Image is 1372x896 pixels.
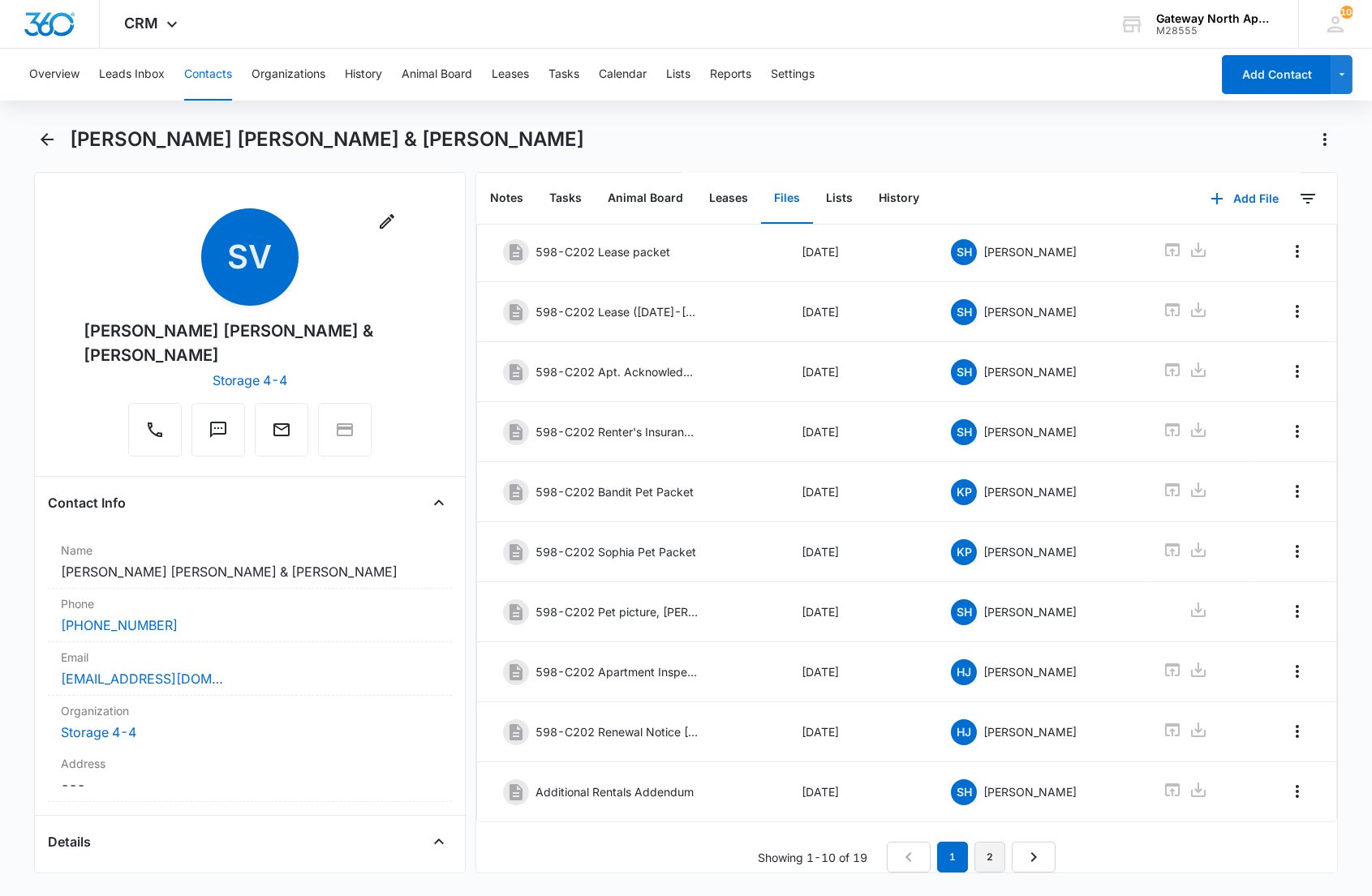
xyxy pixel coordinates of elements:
[1156,12,1275,25] div: account name
[535,423,698,440] p: 598-C202 Renter's Insurance ([DATE])
[951,239,977,265] span: SH
[252,49,325,101] button: Organizations
[782,582,931,642] td: [DATE]
[1295,186,1321,212] button: Filters
[1012,842,1056,872] a: Next Page
[951,719,977,745] span: HJ
[983,723,1077,740] p: [PERSON_NAME]
[34,126,59,152] button: Back
[782,762,931,822] td: [DATE]
[710,49,751,101] button: Reports
[128,428,182,442] a: Call
[48,696,451,748] div: OrganizationStorage 4-4
[536,174,595,224] button: Tasks
[255,428,308,442] a: Email
[951,779,977,805] span: SH
[951,419,977,445] span: SH
[535,243,670,260] p: 598-C202 Lease packet
[70,127,584,152] h1: [PERSON_NAME] [PERSON_NAME] & [PERSON_NAME]
[48,642,451,696] div: Email[EMAIL_ADDRESS][DOMAIN_NAME]
[61,595,438,612] label: Phone
[29,49,80,101] button: Overview
[61,775,438,795] dd: ---
[983,783,1077,800] p: [PERSON_NAME]
[1284,778,1310,804] button: Overflow Menu
[951,359,977,385] span: SH
[666,49,690,101] button: Lists
[983,483,1077,500] p: [PERSON_NAME]
[535,723,698,740] p: 598-C202 Renewal Notice [DATE]
[535,363,698,380] p: 598-C202 Apt. Acknowledgement
[48,832,91,851] h4: Details
[477,174,536,224] button: Notes
[535,303,698,320] p: 598-C202 Lease ([DATE]-[DATE])
[983,363,1077,380] p: [PERSON_NAME]
[951,659,977,685] span: HJ
[61,615,178,635] a: [PHONE_NUMBER]
[782,462,931,522] td: [DATE]
[535,783,694,800] p: Additional Rentals Addendum
[782,702,931,762] td: [DATE]
[535,663,698,680] p: 598-C202 Apartment Inspection Report
[1284,418,1310,444] button: Overflow Menu
[61,724,136,740] a: Storage 4-4
[1284,358,1310,384] button: Overflow Menu
[99,49,165,101] button: Leads Inbox
[61,562,438,581] dd: [PERSON_NAME] [PERSON_NAME] & [PERSON_NAME]
[782,282,931,342] td: [DATE]
[951,599,977,625] span: SH
[983,243,1077,260] p: [PERSON_NAME]
[1340,6,1353,19] div: notifications count
[402,49,472,101] button: Animal Board
[128,403,182,457] button: Call
[782,342,931,402] td: [DATE]
[345,49,382,101] button: History
[696,174,761,224] button: Leases
[61,702,438,719] label: Organization
[974,842,1005,872] a: Page 2
[1284,598,1310,624] button: Overflow Menu
[1222,55,1331,94] button: Add Contact
[535,543,696,560] p: 598-C202 Sophia Pet Packet
[1284,718,1310,744] button: Overflow Menu
[124,15,158,32] span: CRM
[951,479,977,505] span: KP
[1312,126,1338,152] button: Actions
[191,403,245,457] button: Text
[426,490,452,516] button: Close
[782,642,931,702] td: [DATE]
[48,748,451,802] div: Address---
[1284,238,1310,264] button: Overflow Menu
[887,842,1056,872] nav: Pagination
[761,174,813,224] button: Files
[983,423,1077,440] p: [PERSON_NAME]
[61,649,438,666] label: Email
[595,174,696,224] button: Animal Board
[771,49,815,101] button: Settings
[758,849,867,866] p: Showing 1-10 of 19
[535,603,698,620] p: 598-C202 Pet picture, [PERSON_NAME]
[1284,478,1310,504] button: Overflow Menu
[1194,179,1295,218] button: Add File
[1156,25,1275,36] div: account id
[255,403,308,457] button: Email
[782,522,931,582] td: [DATE]
[1284,538,1310,564] button: Overflow Menu
[782,402,931,462] td: [DATE]
[1284,298,1310,324] button: Overflow Menu
[983,543,1077,560] p: [PERSON_NAME]
[535,483,694,500] p: 598-C202 Bandit Pet Packet
[983,603,1077,620] p: [PERSON_NAME]
[951,539,977,565] span: KP
[191,428,245,442] a: Text
[48,589,451,642] div: Phone[PHONE_NUMBER]
[599,49,647,101] button: Calendar
[548,49,579,101] button: Tasks
[1340,6,1353,19] span: 108
[213,372,288,388] a: Storage 4-4
[813,174,866,224] button: Lists
[184,49,232,101] button: Contacts
[48,535,451,589] div: Name[PERSON_NAME] [PERSON_NAME] & [PERSON_NAME]
[61,542,438,559] label: Name
[84,319,415,367] div: [PERSON_NAME] [PERSON_NAME] & [PERSON_NAME]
